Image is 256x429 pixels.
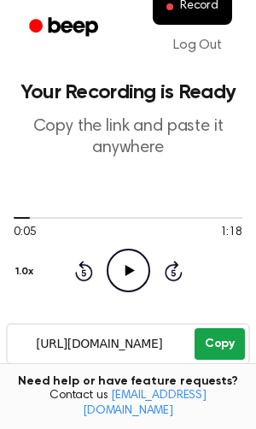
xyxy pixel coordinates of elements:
[83,390,207,417] a: [EMAIL_ADDRESS][DOMAIN_NAME]
[14,116,242,159] p: Copy the link and paste it anywhere
[220,224,242,242] span: 1:18
[10,389,246,419] span: Contact us
[17,11,113,44] a: Beep
[195,328,245,360] button: Copy
[14,224,36,242] span: 0:05
[156,25,239,66] a: Log Out
[14,82,242,103] h1: Your Recording is Ready
[14,257,39,286] button: 1.0x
